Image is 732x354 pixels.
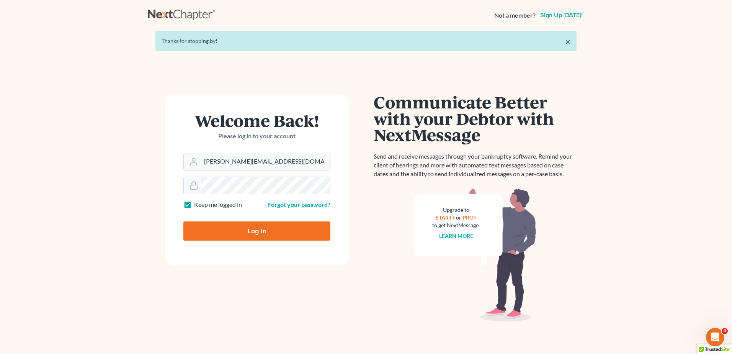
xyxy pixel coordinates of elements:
div: Thanks for stopping by! [162,37,570,45]
a: Sign up [DATE]! [539,12,584,18]
label: Keep me logged in [194,200,242,209]
a: START+ [436,214,455,221]
span: 4 [722,328,728,334]
a: Forgot your password? [268,201,330,208]
h1: Welcome Back! [183,112,330,129]
input: Log In [183,221,330,241]
div: to get NextMessage. [432,221,480,229]
h1: Communicate Better with your Debtor with NextMessage [374,94,577,143]
div: Upgrade to [432,206,480,214]
img: nextmessage_bg-59042aed3d76b12b5cd301f8e5b87938c9018125f34e5fa2b7a6b67550977c72.svg [414,188,536,322]
p: Please log in to your account [183,132,330,141]
a: × [565,37,570,46]
a: PRO+ [462,214,477,221]
strong: Not a member? [494,11,536,20]
p: Send and receive messages through your bankruptcy software. Remind your client of hearings and mo... [374,152,577,179]
span: or [456,214,461,221]
input: Email Address [201,153,330,170]
a: Learn more [439,233,473,239]
iframe: Intercom live chat [706,328,724,346]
